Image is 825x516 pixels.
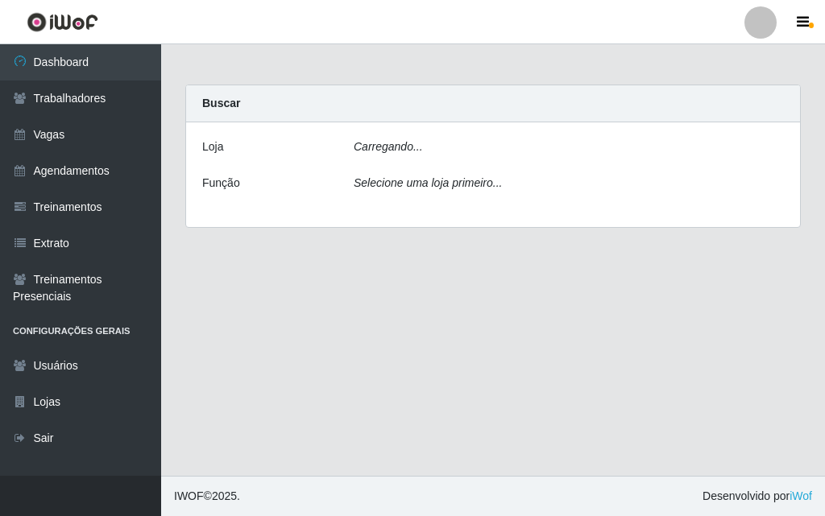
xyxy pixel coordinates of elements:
span: © 2025 . [174,488,240,505]
a: iWof [790,489,812,502]
label: Loja [202,138,223,155]
i: Selecione uma loja primeiro... [354,176,502,189]
strong: Buscar [202,97,240,109]
span: IWOF [174,489,204,502]
img: CoreUI Logo [27,12,98,32]
i: Carregando... [354,140,423,153]
label: Função [202,175,240,192]
span: Desenvolvido por [703,488,812,505]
